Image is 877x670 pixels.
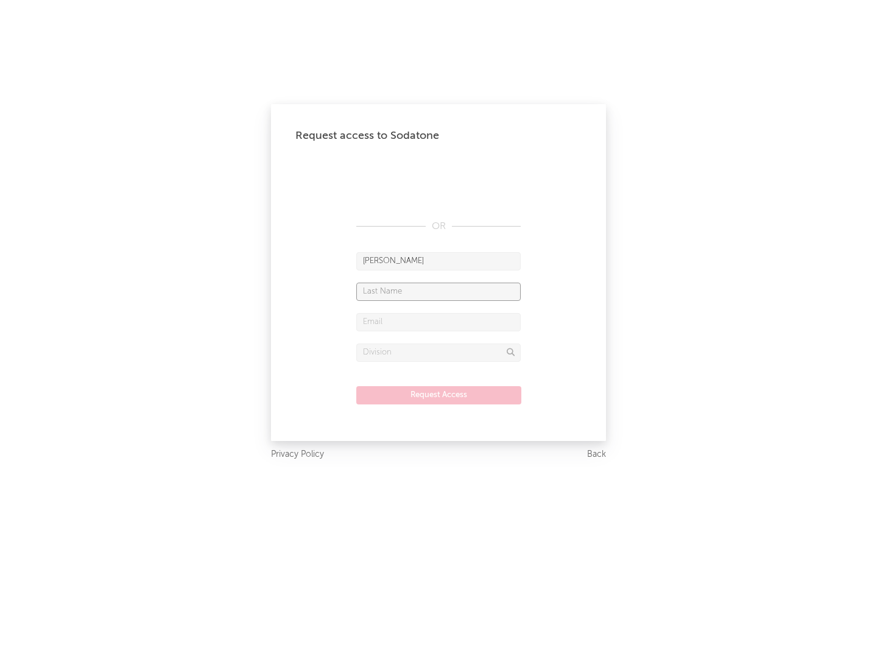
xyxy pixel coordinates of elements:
input: Email [356,313,521,331]
a: Privacy Policy [271,447,324,462]
div: Request access to Sodatone [295,129,582,143]
button: Request Access [356,386,521,404]
input: Last Name [356,283,521,301]
div: OR [356,219,521,234]
input: Division [356,344,521,362]
a: Back [587,447,606,462]
input: First Name [356,252,521,270]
